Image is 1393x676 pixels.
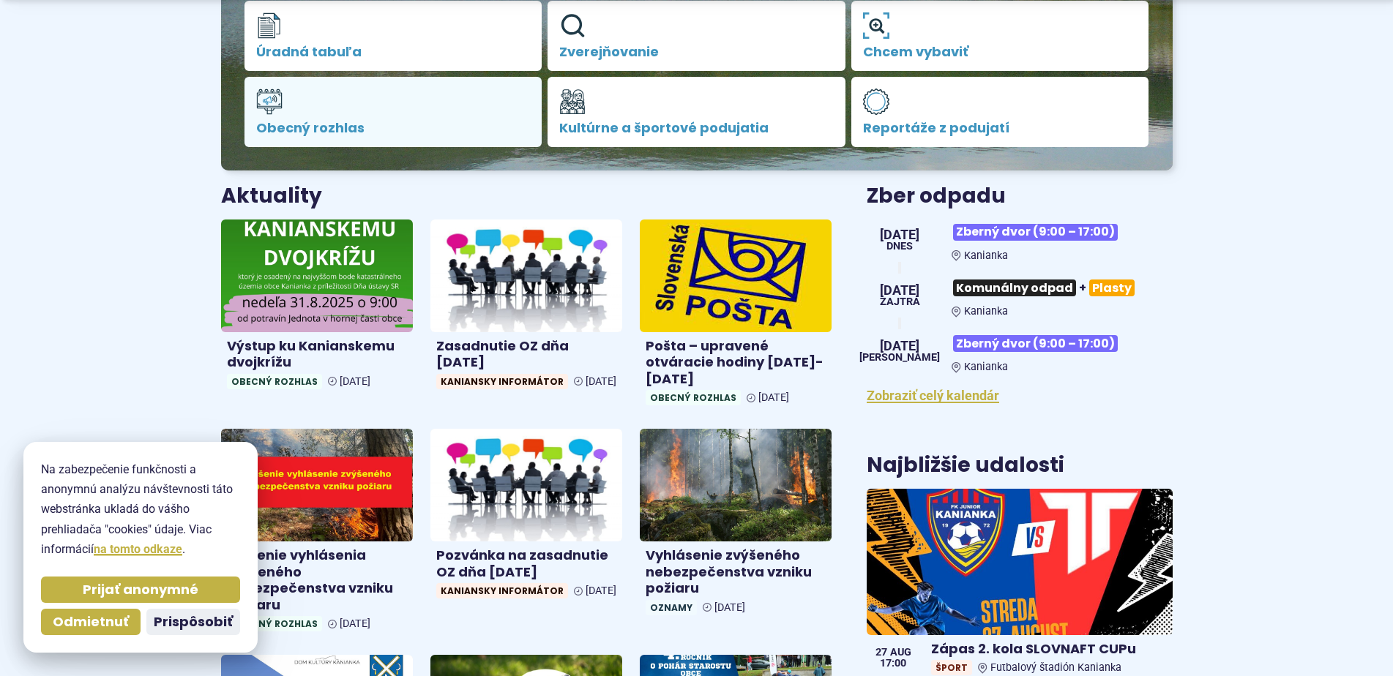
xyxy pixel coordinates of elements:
span: Úradná tabuľa [256,45,531,59]
span: Obecný rozhlas [227,374,322,389]
span: [DATE] [880,228,919,241]
span: Zverejňovanie [559,45,834,59]
span: 17:00 [875,658,911,669]
span: Kanianka [964,249,1008,262]
button: Odmietnuť [41,609,141,635]
span: Chcem vybaviť [863,45,1138,59]
button: Prispôsobiť [146,609,240,635]
a: Pozvánka na zasadnutie OZ dňa [DATE] Kaniansky informátor [DATE] [430,429,622,604]
span: [PERSON_NAME] [859,353,940,363]
h4: Zápas 2. kola SLOVNAFT CUPu [931,641,1166,658]
h4: Pošta – upravené otváracie hodiny [DATE]-[DATE] [646,338,826,388]
a: Kultúrne a športové podujatia [548,77,845,147]
h4: Zrušenie vyhlásenia zvýšeného nebezpečenstva vzniku požiaru [227,547,407,613]
button: Prijať anonymné [41,577,240,603]
span: Kanianka [964,361,1008,373]
span: Obecný rozhlas [227,616,322,631]
a: Úradná tabuľa [244,1,542,71]
h4: Výstup ku Kanianskemu dvojkrížu [227,338,407,371]
h3: Najbližšie udalosti [867,454,1064,477]
a: Obecný rozhlas [244,77,542,147]
a: Zrušenie vyhlásenia zvýšeného nebezpečenstva vzniku požiaru Obecný rozhlas [DATE] [221,429,413,637]
a: Reportáže z podujatí [851,77,1149,147]
span: Zberný dvor (9:00 – 17:00) [953,224,1118,241]
span: [DATE] [586,585,616,597]
span: Kanianka [964,305,1008,318]
span: Kaniansky informátor [436,374,568,389]
a: Pošta – upravené otváracie hodiny [DATE]-[DATE] Obecný rozhlas [DATE] [640,219,832,411]
span: Futbalový štadión Kanianka [990,661,1121,674]
span: Prijať anonymné [83,582,198,598]
span: [DATE] [859,339,940,353]
a: na tomto odkaze [94,542,182,556]
a: Zobraziť celý kalendár [867,388,999,403]
a: Zverejňovanie [548,1,845,71]
span: [DATE] [340,375,370,388]
span: Obecný rozhlas [256,121,531,135]
span: [DATE] [758,391,789,404]
span: Plasty [1089,279,1135,296]
span: Zajtra [880,297,920,307]
h3: Zber odpadu [867,185,1172,208]
span: Dnes [880,241,919,252]
span: Obecný rozhlas [646,390,741,405]
span: Oznamy [646,600,697,615]
a: Výstup ku Kanianskemu dvojkrížu Obecný rozhlas [DATE] [221,219,413,395]
span: Komunálny odpad [953,279,1076,296]
h3: Aktuality [221,185,322,208]
a: Zasadnutie OZ dňa [DATE] Kaniansky informátor [DATE] [430,219,622,395]
a: Chcem vybaviť [851,1,1149,71]
h4: Pozvánka na zasadnutie OZ dňa [DATE] [436,547,616,580]
a: Vyhlásenie zvýšeného nebezpečenstva vzniku požiaru Oznamy [DATE] [640,429,832,620]
span: 27 [875,647,887,658]
span: [DATE] [340,617,370,630]
span: [DATE] [714,601,745,614]
span: aug [890,647,911,658]
span: [DATE] [586,375,616,388]
span: Kaniansky informátor [436,583,568,598]
h4: Zasadnutie OZ dňa [DATE] [436,338,616,371]
a: Komunálny odpad+Plasty Kanianka [DATE] Zajtra [867,274,1172,318]
p: Na zabezpečenie funkčnosti a anonymnú analýzu návštevnosti táto webstránka ukladá do vášho prehli... [41,459,240,559]
h4: Vyhlásenie zvýšeného nebezpečenstva vzniku požiaru [646,547,826,597]
a: Zberný dvor (9:00 – 17:00) Kanianka [DATE] Dnes [867,218,1172,262]
span: Kultúrne a športové podujatia [559,121,834,135]
h3: + [952,274,1172,302]
span: Šport [931,660,972,675]
a: Zberný dvor (9:00 – 17:00) Kanianka [DATE] [PERSON_NAME] [867,329,1172,373]
span: Odmietnuť [53,614,129,631]
span: Prispôsobiť [154,614,233,631]
span: Reportáže z podujatí [863,121,1138,135]
span: Zberný dvor (9:00 – 17:00) [953,335,1118,352]
span: [DATE] [880,284,920,297]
